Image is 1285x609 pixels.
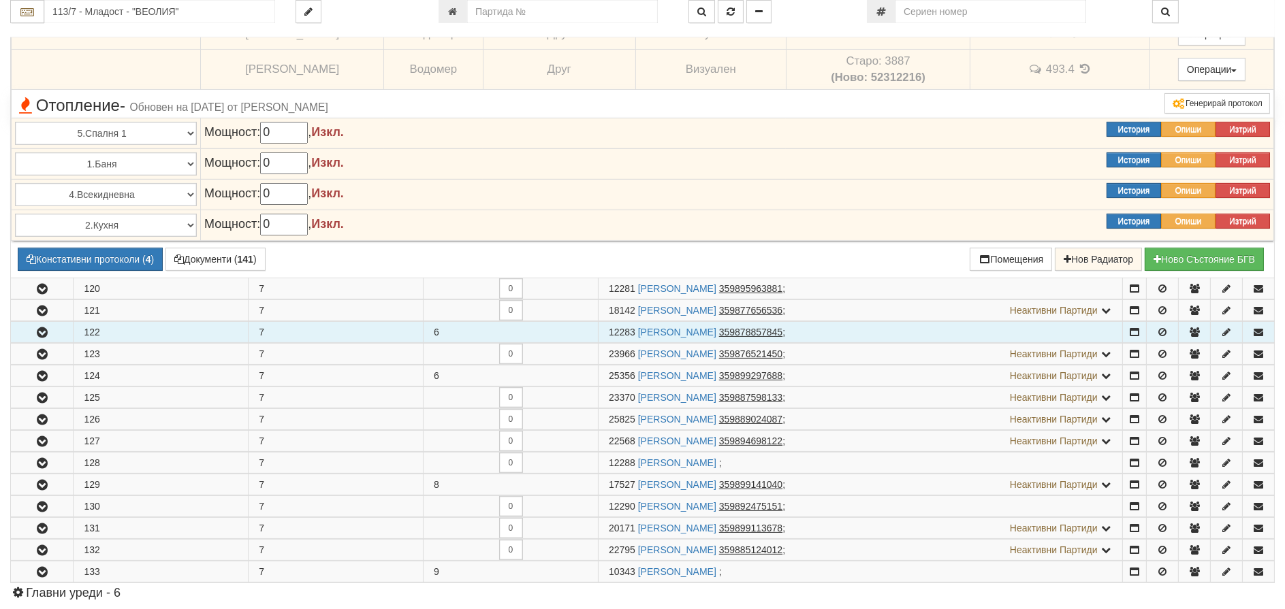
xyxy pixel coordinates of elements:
[831,71,925,84] b: (Ново: 52312216)
[638,283,716,294] a: [PERSON_NAME]
[598,518,1123,539] td: ;
[434,479,439,490] span: 8
[1216,122,1270,137] button: Изтрий
[609,544,635,555] span: Партида №
[598,322,1123,343] td: ;
[609,523,635,533] span: Партида №
[598,387,1123,408] td: ;
[638,305,716,316] a: [PERSON_NAME]
[238,254,253,265] b: 141
[1178,58,1246,81] button: Операции
[434,327,439,338] span: 6
[311,156,344,169] b: Изкл.
[638,327,716,338] a: [PERSON_NAME]
[311,217,344,231] b: Изкл.
[74,431,249,452] td: 127
[598,278,1123,299] td: ;
[638,414,716,425] a: [PERSON_NAME]
[609,566,635,577] span: Партида №
[74,387,249,408] td: 125
[384,49,483,89] td: Водомер
[1010,348,1098,359] span: Неактивни Партиди
[719,283,782,294] tcxspan: Call 359895963881 via 3CX
[598,540,1123,561] td: ;
[249,365,424,386] td: 7
[638,348,716,359] a: [PERSON_NAME]
[598,431,1123,452] td: ;
[609,457,635,468] span: Партида №
[609,435,635,446] span: Партида №
[1161,183,1216,198] button: Опиши
[1216,183,1270,198] button: Изтрий
[434,370,439,381] span: 6
[249,561,424,582] td: 7
[638,501,716,512] a: [PERSON_NAME]
[638,392,716,403] a: [PERSON_NAME]
[249,431,424,452] td: 7
[786,49,970,89] td: Устройство със сериен номер 3887 беше подменено от устройство със сериен номер 52312216
[635,49,786,89] td: Визуален
[245,63,339,76] span: [PERSON_NAME]
[598,409,1123,430] td: ;
[249,387,424,408] td: 7
[598,561,1123,582] td: ;
[249,409,424,430] td: 7
[249,322,424,343] td: 7
[638,370,716,381] a: [PERSON_NAME]
[719,435,782,446] tcxspan: Call 359894698122 via 3CX
[970,248,1053,271] button: Помещения
[483,49,635,89] td: Друг
[719,479,782,490] tcxspan: Call 359899141040 via 3CX
[74,322,249,343] td: 122
[719,370,782,381] tcxspan: Call 359899297688 via 3CX
[638,566,716,577] a: [PERSON_NAME]
[120,96,125,114] span: -
[249,540,424,561] td: 7
[719,327,782,338] tcxspan: Call 359878857845 via 3CX
[719,523,782,533] tcxspan: Call 359899113678 via 3CX
[1107,214,1161,229] button: История
[204,217,344,231] span: Мощност: ,
[598,452,1123,474] td: ;
[146,254,151,265] b: 4
[1216,214,1270,229] button: Изтрий
[74,278,249,299] td: 120
[74,365,249,386] td: 124
[10,587,1275,600] h4: Главни уреди - 6
[74,452,249,474] td: 128
[1057,27,1063,40] span: 0
[311,125,344,139] b: Изкл.
[609,501,635,512] span: Партида №
[638,457,716,468] a: [PERSON_NAME]
[719,348,782,359] tcxspan: Call 359876521450 via 3CX
[1161,122,1216,137] button: Опиши
[609,370,635,381] span: Партида №
[1055,248,1142,271] button: Нов Радиатор
[719,392,782,403] tcxspan: Call 359887598133 via 3CX
[74,561,249,582] td: 133
[719,544,782,555] tcxspan: Call 359885124012 via 3CX
[245,27,339,40] span: [PERSON_NAME]
[204,186,344,200] span: Мощност: ,
[74,474,249,495] td: 129
[609,327,635,338] span: Партида №
[1161,152,1216,167] button: Опиши
[609,283,635,294] span: Партида №
[598,344,1123,365] td: ;
[249,474,424,495] td: 7
[719,501,782,512] tcxspan: Call 359892475151 via 3CX
[1010,523,1098,533] span: Неактивни Партиди
[638,479,716,490] a: [PERSON_NAME]
[638,544,716,555] a: [PERSON_NAME]
[1010,414,1098,425] span: Неактивни Партиди
[719,414,782,425] tcxspan: Call 359889024087 via 3CX
[1164,93,1270,114] button: Генерирай протокол
[249,518,424,539] td: 7
[638,435,716,446] a: [PERSON_NAME]
[74,300,249,321] td: 121
[249,452,424,474] td: 7
[1010,392,1098,403] span: Неактивни Партиди
[204,125,344,139] span: Мощност: ,
[598,474,1123,495] td: ;
[74,344,249,365] td: 123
